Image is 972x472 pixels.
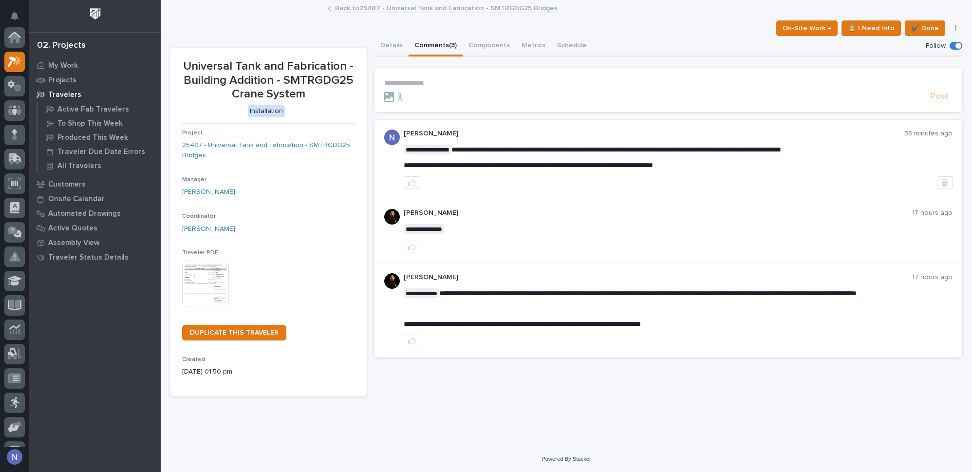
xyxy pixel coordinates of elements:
[29,73,161,87] a: Projects
[57,119,123,128] p: To Shop This Week
[37,159,161,172] a: All Travelers
[776,20,838,36] button: On-Site Work →
[182,325,286,340] a: DUPLICATE THIS TRAVELER
[48,224,97,233] p: Active Quotes
[404,130,905,138] p: [PERSON_NAME]
[190,329,279,336] span: DUPLICATE THIS TRAVELER
[86,5,104,23] img: Workspace Logo
[48,61,78,70] p: My Work
[182,59,355,101] p: Universal Tank and Fabrication - Building Addition - SMTRGDG25 Crane System
[4,6,25,26] button: Notifications
[848,22,895,34] span: ⏳ I Need Info
[182,357,205,362] span: Created
[926,91,953,102] button: Post
[384,130,400,145] img: AAcHTteuQEK04Eo7TKivd0prvPv7DcCqBy2rdUmKrKBKNcQJ=s96-c
[248,105,285,117] div: Installation
[37,116,161,130] a: To Shop This Week
[29,87,161,102] a: Travelers
[841,20,901,36] button: ⏳ I Need Info
[48,209,121,218] p: Automated Drawings
[542,456,591,462] a: Powered By Stacker
[463,36,516,57] button: Components
[374,36,409,57] button: Details
[37,40,86,51] div: 02. Projects
[404,241,420,253] button: like this post
[551,36,593,57] button: Schedule
[904,130,953,138] p: 38 minutes ago
[37,145,161,158] a: Traveler Due Date Errors
[57,148,145,156] p: Traveler Due Date Errors
[783,22,831,34] span: On-Site Work →
[182,367,355,377] p: [DATE] 01:50 pm
[182,177,206,183] span: Manager
[12,12,25,27] div: Notifications
[48,253,129,262] p: Traveler Status Details
[912,209,953,217] p: 17 hours ago
[57,133,128,142] p: Produced This Week
[48,239,99,247] p: Assembly View
[29,58,161,73] a: My Work
[48,180,86,189] p: Customers
[384,273,400,289] img: zmKUmRVDQjmBLfnAs97p
[926,42,946,50] p: Follow
[335,2,558,13] a: Back to25487 - Universal Tank and Fabrication - SMTRGDG25 Bridges
[384,209,400,225] img: zmKUmRVDQjmBLfnAs97p
[182,224,235,234] a: [PERSON_NAME]
[182,130,203,136] span: Project
[930,91,949,102] span: Post
[516,36,551,57] button: Metrics
[48,195,105,204] p: Onsite Calendar
[409,36,463,57] button: Comments (3)
[4,447,25,467] button: users-avatar
[404,209,913,217] p: [PERSON_NAME]
[29,206,161,221] a: Automated Drawings
[29,250,161,264] a: Traveler Status Details
[911,22,939,34] span: ✔️ Done
[29,191,161,206] a: Onsite Calendar
[937,176,953,189] button: Delete post
[48,76,76,85] p: Projects
[29,235,161,250] a: Assembly View
[182,187,235,197] a: [PERSON_NAME]
[57,162,101,170] p: All Travelers
[182,250,218,256] span: Traveler PDF
[182,140,355,161] a: 25487 - Universal Tank and Fabrication - SMTRGDG25 Bridges
[905,20,945,36] button: ✔️ Done
[37,102,161,116] a: Active Fab Travelers
[57,105,129,114] p: Active Fab Travelers
[404,335,420,347] button: like this post
[912,273,953,282] p: 17 hours ago
[29,221,161,235] a: Active Quotes
[404,273,913,282] p: [PERSON_NAME]
[48,91,81,99] p: Travelers
[182,213,216,219] span: Coordinator
[29,177,161,191] a: Customers
[404,176,420,189] button: like this post
[37,131,161,144] a: Produced This Week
